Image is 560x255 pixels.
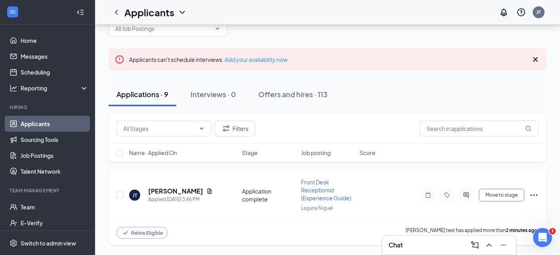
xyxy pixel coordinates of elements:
[549,228,556,234] span: 1
[112,8,121,17] svg: ChevronLeft
[516,8,526,17] svg: QuestionInfo
[242,149,258,157] span: Stage
[360,149,375,157] span: Score
[198,125,205,132] svg: ChevronDown
[115,24,211,33] input: All Job Postings
[215,121,255,136] button: Filter Filters
[122,229,130,237] svg: Checkmark
[420,121,539,136] input: Search in applications
[10,239,17,247] svg: Settings
[131,230,163,236] span: Rehire Eligible
[10,104,87,111] div: Hiring
[21,199,88,215] a: Team
[21,163,88,179] a: Talent Network
[461,192,471,198] svg: ActiveChat
[531,55,540,64] svg: Cross
[21,84,89,92] div: Reporting
[21,33,88,48] a: Home
[21,215,88,231] a: E-Verify
[206,188,213,194] svg: Document
[483,239,495,251] button: ChevronUp
[533,228,552,247] iframe: Intercom live chat
[21,132,88,148] a: Sourcing Tools
[21,148,88,163] a: Job Postings
[148,187,203,196] h5: [PERSON_NAME]
[497,239,510,251] button: Minimize
[242,187,296,203] div: Application complete
[9,8,17,16] svg: WorkstreamLogo
[389,241,403,249] h3: Chat
[469,239,481,251] button: ComposeMessage
[221,124,231,133] svg: Filter
[536,9,541,15] div: JF
[116,89,168,99] div: Applications · 9
[133,192,137,199] div: JT
[470,240,480,250] svg: ComposeMessage
[301,149,331,157] span: Job posting
[115,55,124,64] svg: Error
[301,178,351,201] span: Front Desk Receptionist (Experience Guide)
[214,25,221,32] svg: ChevronDown
[124,6,174,19] h1: Applicants
[10,187,87,194] div: Team Management
[423,192,433,198] svg: Note
[76,8,84,16] svg: Collapse
[506,227,537,233] b: 2 minutes ago
[190,89,236,99] div: Interviews · 0
[21,48,88,64] a: Messages
[484,240,494,250] svg: ChevronUp
[10,84,17,92] svg: Analysis
[129,149,177,157] span: Name · Applied On
[21,239,76,247] div: Switch to admin view
[177,8,187,17] svg: ChevronDown
[123,124,195,133] input: All Stages
[301,205,333,211] span: Laguna Niguel
[21,64,88,80] a: Scheduling
[479,189,524,201] button: Move to stage
[499,8,509,17] svg: Notifications
[148,196,213,203] div: Applied [DATE] 3:46 PM
[529,190,539,200] svg: Ellipses
[525,125,531,132] svg: MagnifyingGlass
[258,89,328,99] div: Offers and hires · 113
[21,116,88,132] a: Applicants
[442,192,452,198] svg: Tag
[225,56,288,63] a: Add your availability now
[129,56,288,63] span: Applicants can't schedule interviews.
[499,240,508,250] svg: Minimize
[406,227,539,239] p: [PERSON_NAME] test has applied more than .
